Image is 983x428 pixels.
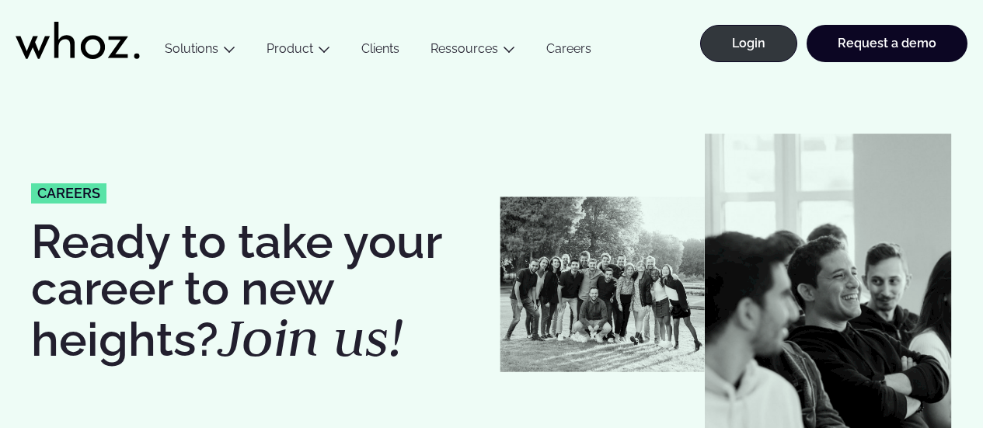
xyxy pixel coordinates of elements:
a: Ressources [430,41,498,56]
a: Product [267,41,313,56]
button: Ressources [415,41,531,62]
button: Solutions [149,41,251,62]
em: Join us! [218,303,403,371]
img: Whozzies-Team-Revenue [500,197,705,372]
span: careers [37,186,100,200]
a: Request a demo [807,25,967,62]
button: Product [251,41,346,62]
a: Login [700,25,797,62]
a: Clients [346,41,415,62]
a: Careers [531,41,607,62]
h1: Ready to take your career to new heights? [31,218,484,364]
